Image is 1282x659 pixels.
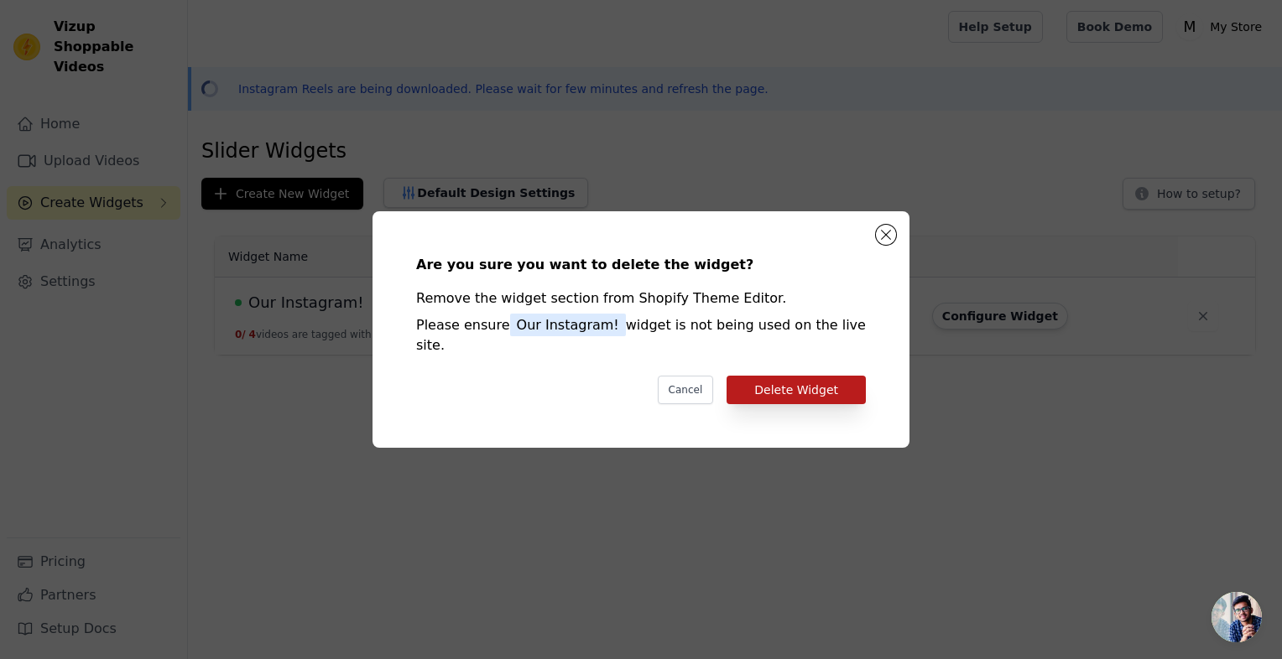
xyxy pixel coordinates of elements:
div: Are you sure you want to delete the widget? [416,255,866,275]
button: Close modal [876,225,896,245]
div: Remove the widget section from Shopify Theme Editor. [416,288,866,309]
span: Our Instagram! [510,314,626,336]
a: Open chat [1212,592,1262,642]
div: Please ensure widget is not being used on the live site. [416,315,866,355]
button: Cancel [658,376,714,404]
button: Delete Widget [727,376,866,404]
